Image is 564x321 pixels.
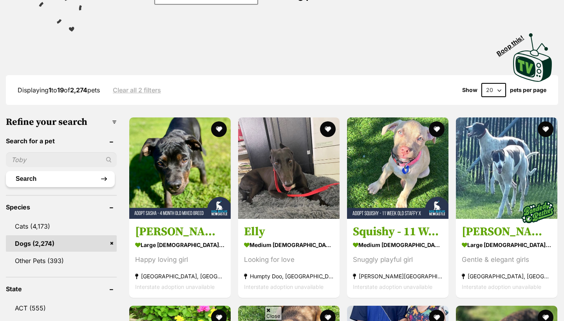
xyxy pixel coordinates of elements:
span: Interstate adoption unavailable [244,284,324,290]
h3: Refine your search [6,117,117,128]
a: Boop this! [513,26,552,83]
button: Search [6,171,115,187]
div: Happy loving girl [135,255,225,265]
strong: 2,274 [70,86,87,94]
div: Looking for love [244,255,334,265]
strong: medium [DEMOGRAPHIC_DATA] Dog [244,240,334,251]
strong: 19 [57,86,64,94]
strong: medium [DEMOGRAPHIC_DATA] Dog [353,240,443,251]
button: favourite [320,121,336,137]
header: Species [6,204,117,211]
img: Elly - Greyhound Dog [238,117,340,219]
span: Close [265,306,282,320]
h3: [PERSON_NAME] - [DEMOGRAPHIC_DATA] Mixed Breed [135,225,225,240]
a: Elly medium [DEMOGRAPHIC_DATA] Dog Looking for love Humpty Doo, [GEOGRAPHIC_DATA] Interstate adop... [238,219,340,298]
header: State [6,285,117,292]
a: ACT (555) [6,300,117,316]
a: Squishy - 11 Week Old Staffy X medium [DEMOGRAPHIC_DATA] Dog Snuggly playful girl [PERSON_NAME][G... [347,219,448,298]
header: Search for a pet [6,137,117,144]
button: favourite [211,121,227,137]
strong: [GEOGRAPHIC_DATA], [GEOGRAPHIC_DATA] [462,271,551,282]
span: Boop this! [495,29,531,57]
strong: Humpty Doo, [GEOGRAPHIC_DATA] [244,271,334,282]
strong: [GEOGRAPHIC_DATA], [GEOGRAPHIC_DATA] [135,271,225,282]
img: bonded besties [518,193,557,232]
span: Interstate adoption unavailable [353,284,432,290]
button: favourite [538,121,553,137]
a: [PERSON_NAME] - [DEMOGRAPHIC_DATA] Mixed Breed large [DEMOGRAPHIC_DATA] Dog Happy loving girl [GE... [129,219,231,298]
h3: Squishy - 11 Week Old Staffy X [353,225,443,240]
strong: [PERSON_NAME][GEOGRAPHIC_DATA], [GEOGRAPHIC_DATA] [353,271,443,282]
button: favourite [429,121,445,137]
span: Displaying to of pets [18,86,100,94]
strong: large [DEMOGRAPHIC_DATA] Dog [135,240,225,251]
img: Sasha - 4 Month Old Mixed Breed - Mixed breed Dog [129,117,231,219]
a: [PERSON_NAME] & [PERSON_NAME] large [DEMOGRAPHIC_DATA] Dog Gentle & elegant girls [GEOGRAPHIC_DAT... [456,219,557,298]
a: Cats (4,173) [6,218,117,234]
h3: Elly [244,225,334,240]
span: Show [462,87,477,93]
div: Gentle & elegant girls [462,255,551,265]
label: pets per page [510,87,546,93]
strong: large [DEMOGRAPHIC_DATA] Dog [462,240,551,251]
input: Toby [6,152,117,167]
a: Other Pets (393) [6,252,117,269]
span: Interstate adoption unavailable [135,284,215,290]
h3: [PERSON_NAME] & [PERSON_NAME] [462,225,551,240]
strong: 1 [49,86,51,94]
a: Clear all 2 filters [113,87,161,94]
img: Squishy - 11 Week Old Staffy X - American Staffordshire Terrier Dog [347,117,448,219]
img: Bonnie & Cindy - Greyhound Dog [456,117,557,219]
div: Snuggly playful girl [353,255,443,265]
span: Interstate adoption unavailable [462,284,541,290]
a: Dogs (2,274) [6,235,117,252]
img: PetRescue TV logo [513,33,552,82]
